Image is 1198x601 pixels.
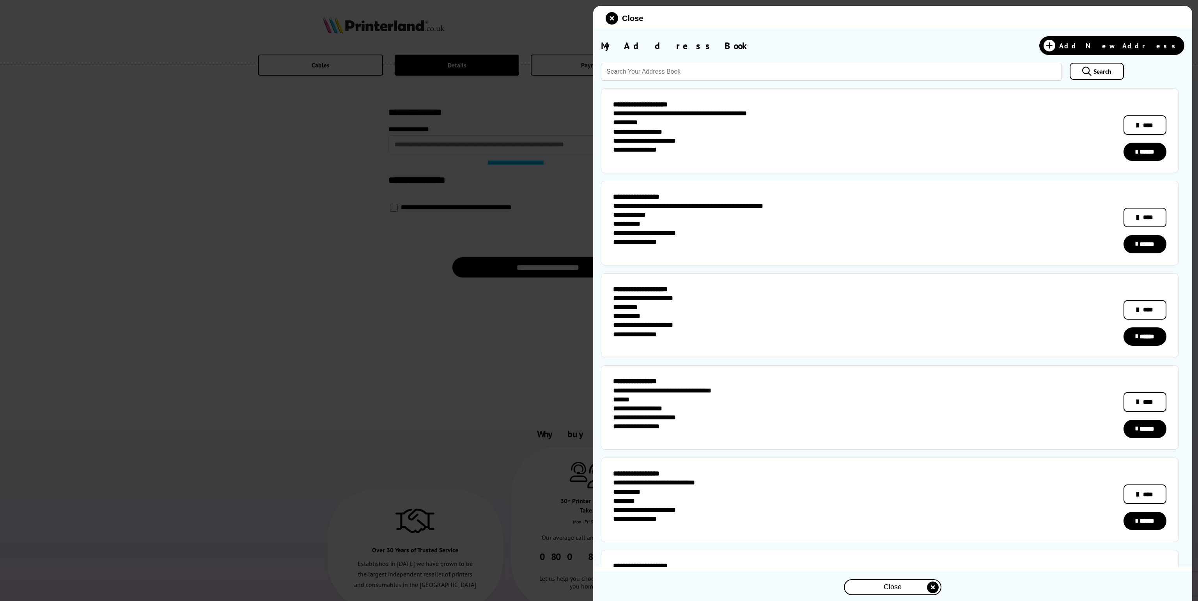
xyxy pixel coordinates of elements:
span: Close [622,14,643,23]
button: close modal [844,579,941,595]
a: Search [1070,63,1124,80]
span: Close [884,583,902,591]
input: Search Your Address Book [601,63,1062,81]
span: Add New Address [1059,41,1180,50]
span: My Address Book [601,40,752,52]
span: Search [1093,67,1111,75]
button: close modal [606,12,643,25]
